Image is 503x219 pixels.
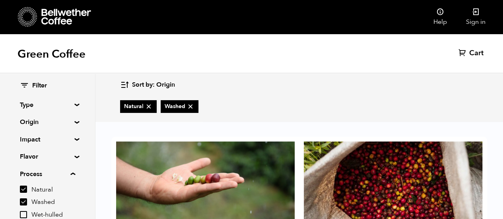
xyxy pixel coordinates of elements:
summary: Origin [20,117,75,127]
h1: Green Coffee [17,47,85,61]
input: Wet-hulled [20,211,27,218]
input: Natural [20,186,27,193]
span: Natural [31,186,75,194]
span: Washed [165,103,194,110]
span: Cart [469,48,484,58]
summary: Flavor [20,152,75,161]
span: Sort by: Origin [132,81,175,89]
input: Washed [20,198,27,205]
span: Washed [31,198,75,207]
a: Cart [458,48,486,58]
summary: Impact [20,135,75,144]
summary: Type [20,100,75,110]
span: Filter [32,81,47,90]
button: Sort by: Origin [120,76,175,94]
span: Natural [124,103,153,110]
summary: Process [20,169,75,179]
